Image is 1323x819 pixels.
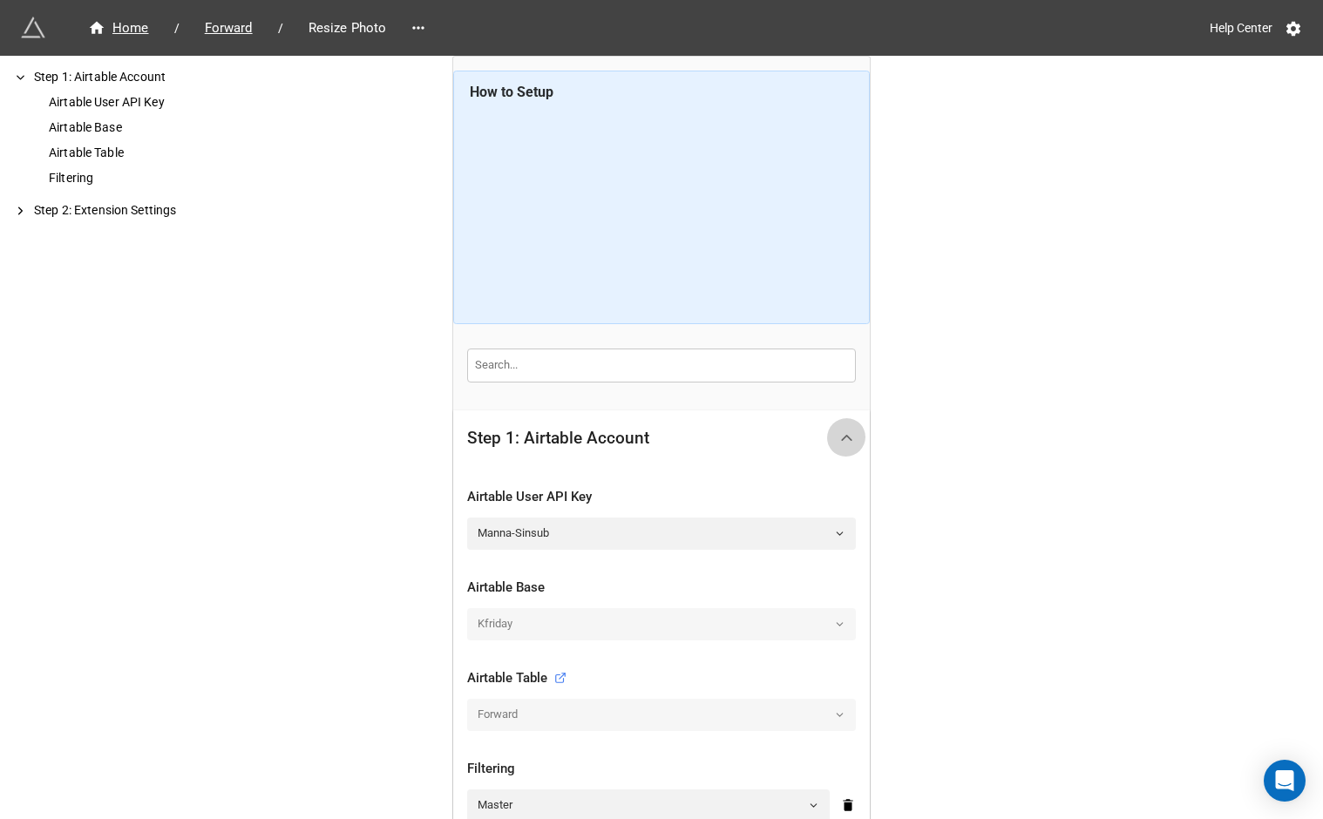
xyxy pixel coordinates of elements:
span: Forward [194,18,263,38]
div: Open Intercom Messenger [1264,760,1306,802]
div: Step 1: Airtable Account [467,430,649,447]
iframe: How to Resize Images on Airtable in Bulk! [470,109,854,309]
li: / [278,19,283,37]
div: Filtering [467,759,856,780]
div: Filtering [45,169,279,187]
div: Airtable Table [45,144,279,162]
div: Step 1: Airtable Account [453,410,870,466]
a: Help Center [1197,12,1285,44]
div: Airtable Base [45,118,279,137]
a: Home [70,17,167,38]
span: Resize Photo [298,18,397,38]
nav: breadcrumb [70,17,404,38]
div: Home [88,18,149,38]
b: How to Setup [470,84,553,100]
div: Airtable User API Key [467,487,856,508]
a: Forward [187,17,271,38]
div: Airtable Table [467,668,567,689]
li: / [174,19,180,37]
div: Airtable User API Key [45,93,279,112]
input: Search... [467,349,856,382]
div: Step 2: Extension Settings [31,201,279,220]
img: miniextensions-icon.73ae0678.png [21,16,45,40]
div: Airtable Base [467,578,856,599]
a: Manna-Sinsub [467,518,856,549]
div: Step 1: Airtable Account [31,68,279,86]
